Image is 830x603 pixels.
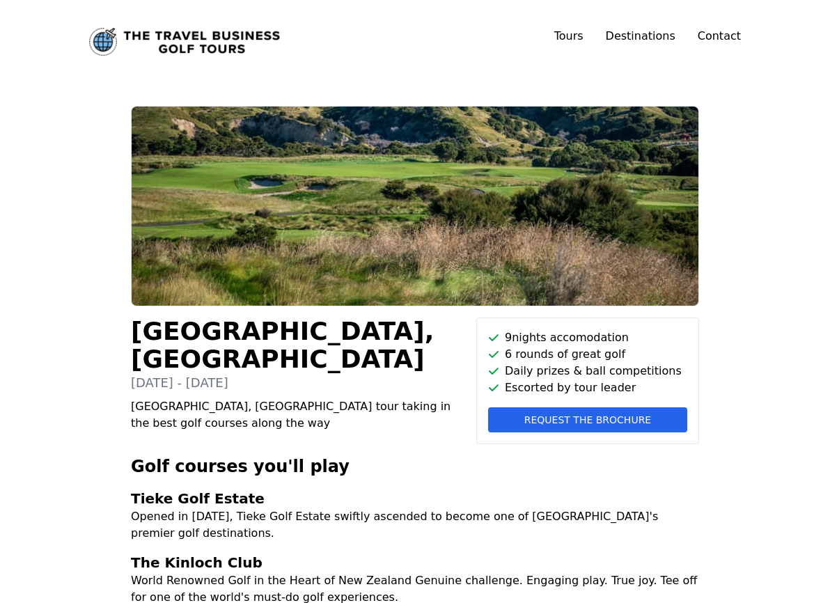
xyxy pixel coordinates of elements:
[488,346,687,363] li: 6 rounds of great golf
[131,455,699,478] h2: Golf courses you'll play
[131,373,465,393] p: [DATE] - [DATE]
[131,489,699,508] h3: Tieke Golf Estate
[131,398,465,432] p: [GEOGRAPHIC_DATA], [GEOGRAPHIC_DATA] tour taking in the best golf courses along the way
[606,29,675,42] a: Destinations
[131,553,699,572] h3: The Kinloch Club
[554,29,584,42] a: Tours
[488,329,687,346] li: 9 nights accomodation
[698,28,741,45] a: Contact
[524,413,651,427] span: Request the brochure
[488,407,687,432] button: Request the brochure
[488,363,687,379] li: Daily prizes & ball competitions
[488,379,687,396] li: Escorted by tour leader
[89,28,280,56] a: Link to home page
[131,508,699,542] p: Opened in [DATE], Tieke Golf Estate swiftly ascended to become one of [GEOGRAPHIC_DATA]'s premier...
[89,28,280,56] img: The Travel Business Golf Tours logo
[131,318,465,373] h1: [GEOGRAPHIC_DATA], [GEOGRAPHIC_DATA]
